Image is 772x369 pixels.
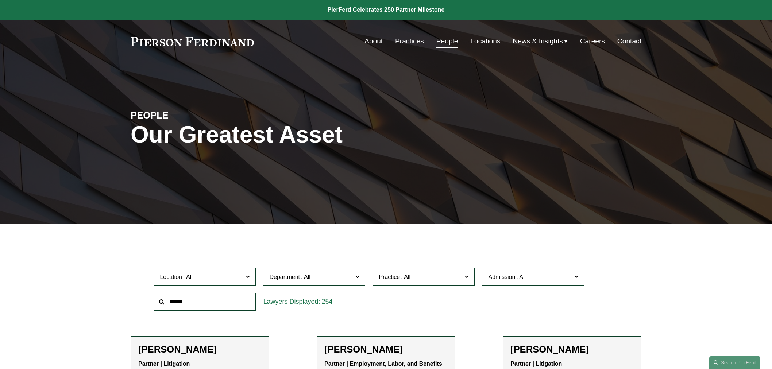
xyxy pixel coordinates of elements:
h4: PEOPLE [131,109,258,121]
h2: [PERSON_NAME] [510,344,634,355]
span: Admission [488,274,515,280]
strong: Partner | Employment, Labor, and Benefits [324,361,442,367]
h2: [PERSON_NAME] [138,344,262,355]
h1: Our Greatest Asset [131,121,471,148]
strong: Partner | Litigation [510,361,562,367]
a: People [436,34,458,48]
a: Contact [617,34,641,48]
a: Careers [580,34,605,48]
a: Practices [395,34,424,48]
a: folder dropdown [513,34,568,48]
span: News & Insights [513,35,563,48]
h2: [PERSON_NAME] [324,344,448,355]
span: Practice [379,274,400,280]
span: Location [160,274,182,280]
a: Locations [470,34,500,48]
span: 254 [322,298,333,305]
a: About [364,34,383,48]
a: Search this site [709,356,760,369]
span: Department [269,274,300,280]
strong: Partner | Litigation [138,361,190,367]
